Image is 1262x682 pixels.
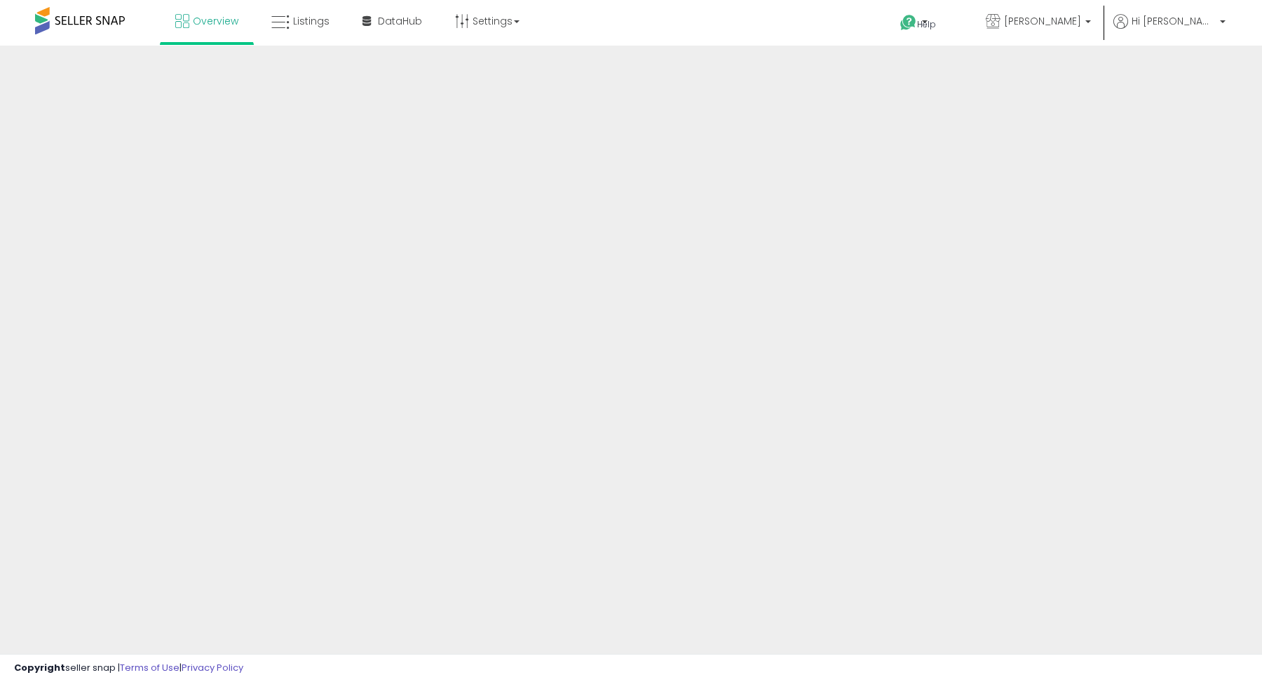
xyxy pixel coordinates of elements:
[889,4,963,46] a: Help
[1113,14,1226,46] a: Hi [PERSON_NAME]
[1004,14,1081,28] span: [PERSON_NAME]
[917,18,936,30] span: Help
[378,14,422,28] span: DataHub
[1132,14,1216,28] span: Hi [PERSON_NAME]
[193,14,238,28] span: Overview
[293,14,330,28] span: Listings
[900,14,917,32] i: Get Help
